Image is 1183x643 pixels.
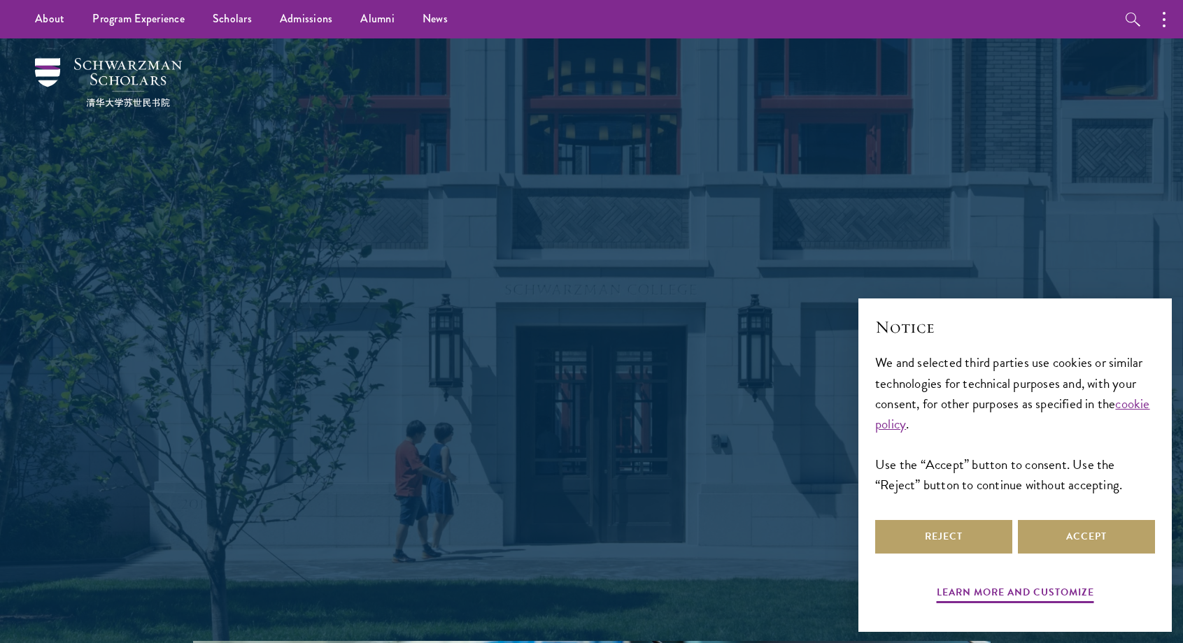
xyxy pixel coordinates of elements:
div: We and selected third parties use cookies or similar technologies for technical purposes and, wit... [875,352,1155,494]
a: cookie policy [875,393,1150,434]
button: Learn more and customize [937,584,1094,605]
h2: Notice [875,315,1155,339]
button: Accept [1018,520,1155,554]
button: Reject [875,520,1012,554]
img: Schwarzman Scholars [35,58,182,107]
